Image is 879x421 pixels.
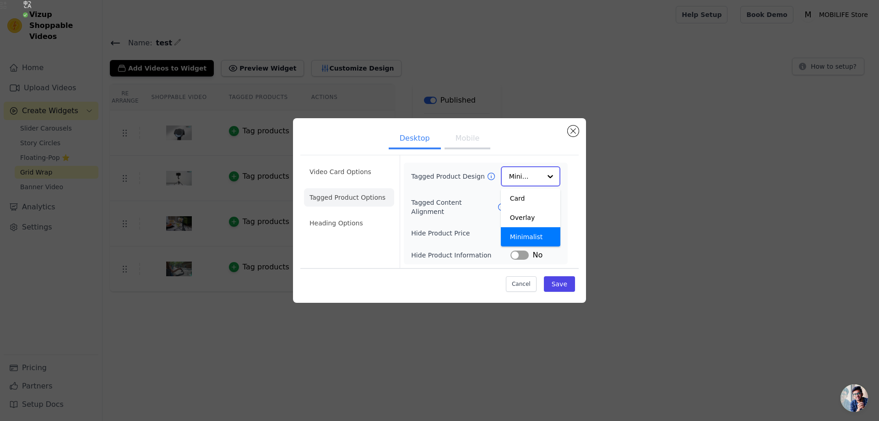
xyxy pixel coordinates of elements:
button: Desktop [389,129,441,149]
label: Hide Product Price [411,229,510,238]
button: Cancel [506,276,537,292]
li: Video Card Options [304,163,394,181]
label: Tagged Product Design [411,172,486,181]
a: 开放式聊天 [841,384,868,412]
div: Minimalist [501,227,560,246]
span: No [532,250,543,261]
div: Overlay [501,208,560,227]
div: Card [501,189,560,208]
label: Tagged Content Alignment [411,198,497,216]
li: Heading Options [304,214,394,232]
button: Mobile [445,129,490,149]
button: Close modal [568,126,579,137]
button: Save [544,276,575,292]
label: Hide Product Information [411,251,510,260]
li: Tagged Product Options [304,188,394,207]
